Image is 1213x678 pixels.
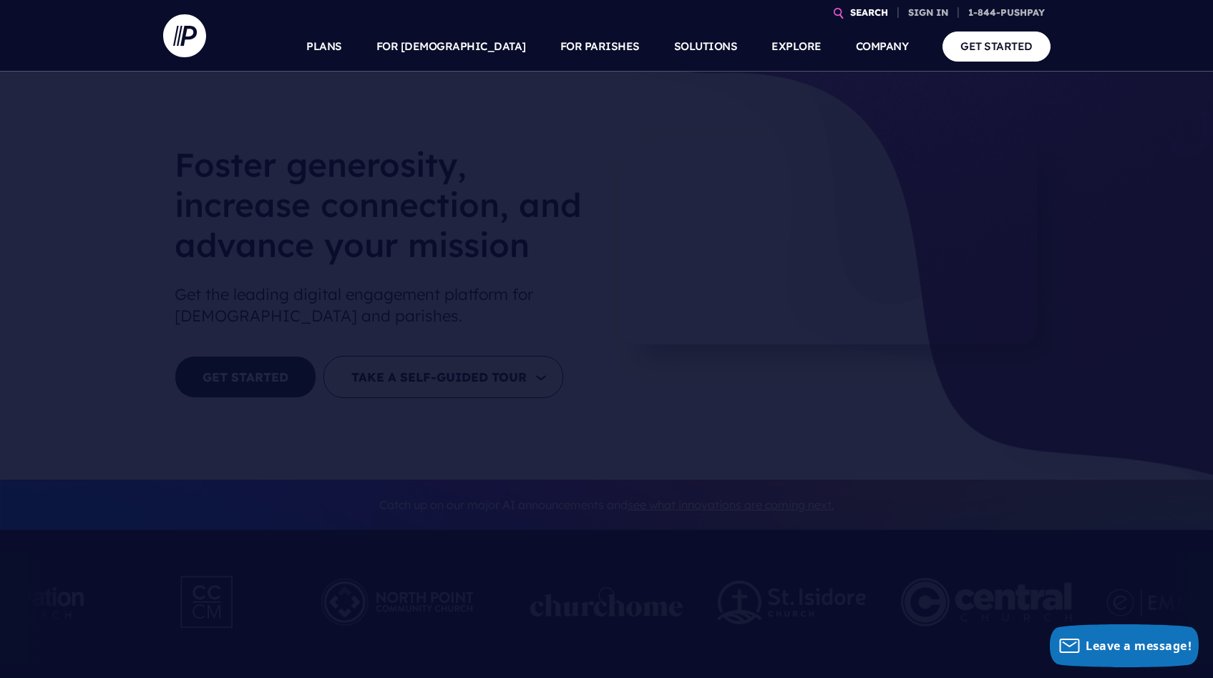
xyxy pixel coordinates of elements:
[942,32,1051,61] a: GET STARTED
[1050,624,1199,667] button: Leave a message!
[771,21,822,72] a: EXPLORE
[376,21,526,72] a: FOR [DEMOGRAPHIC_DATA]
[856,21,909,72] a: COMPANY
[560,21,640,72] a: FOR PARISHES
[1086,638,1192,654] span: Leave a message!
[306,21,342,72] a: PLANS
[674,21,738,72] a: SOLUTIONS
